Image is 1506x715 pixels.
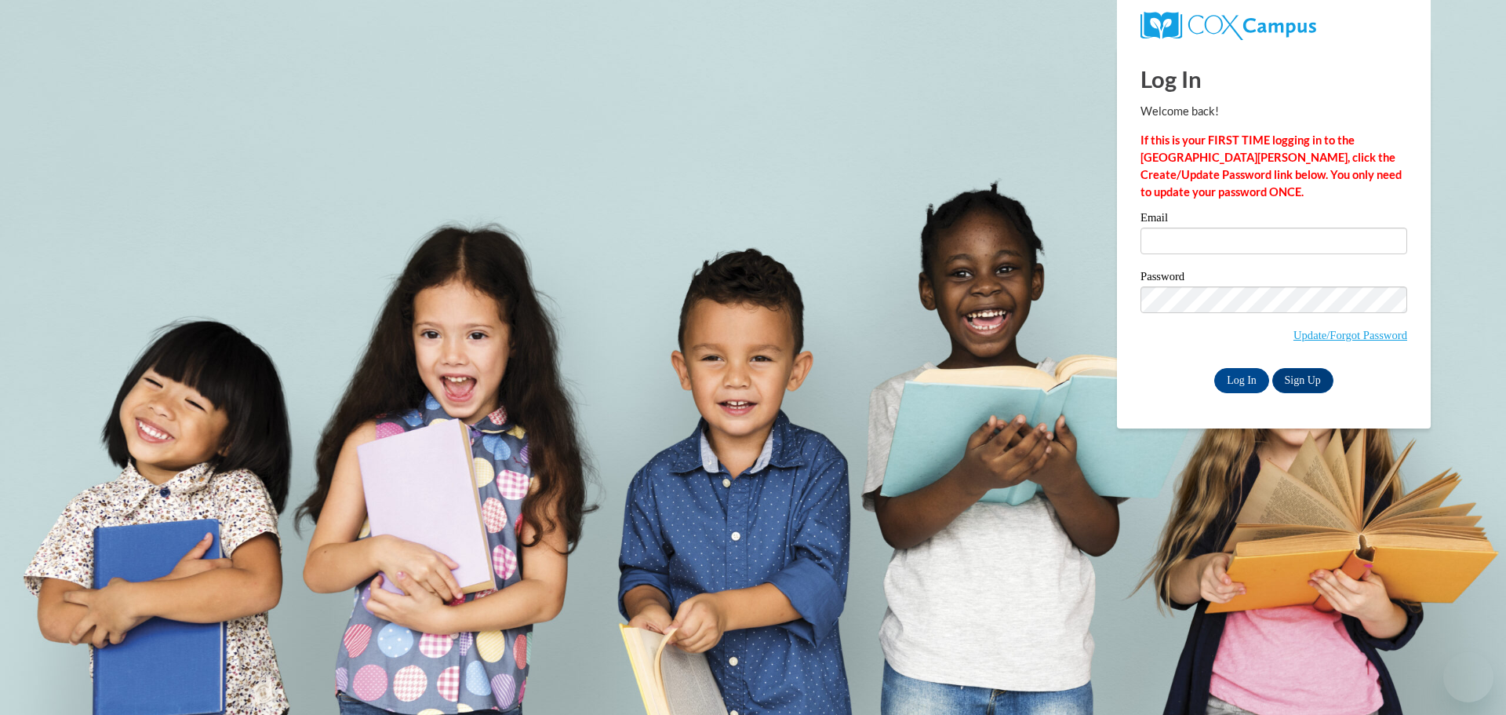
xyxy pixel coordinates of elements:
input: Log In [1214,368,1269,393]
a: COX Campus [1140,12,1407,40]
strong: If this is your FIRST TIME logging in to the [GEOGRAPHIC_DATA][PERSON_NAME], click the Create/Upd... [1140,133,1402,199]
a: Sign Up [1272,368,1333,393]
label: Email [1140,212,1407,228]
img: COX Campus [1140,12,1316,40]
p: Welcome back! [1140,103,1407,120]
a: Update/Forgot Password [1293,329,1407,341]
iframe: Button to launch messaging window [1443,652,1493,702]
label: Password [1140,271,1407,286]
h1: Log In [1140,63,1407,95]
